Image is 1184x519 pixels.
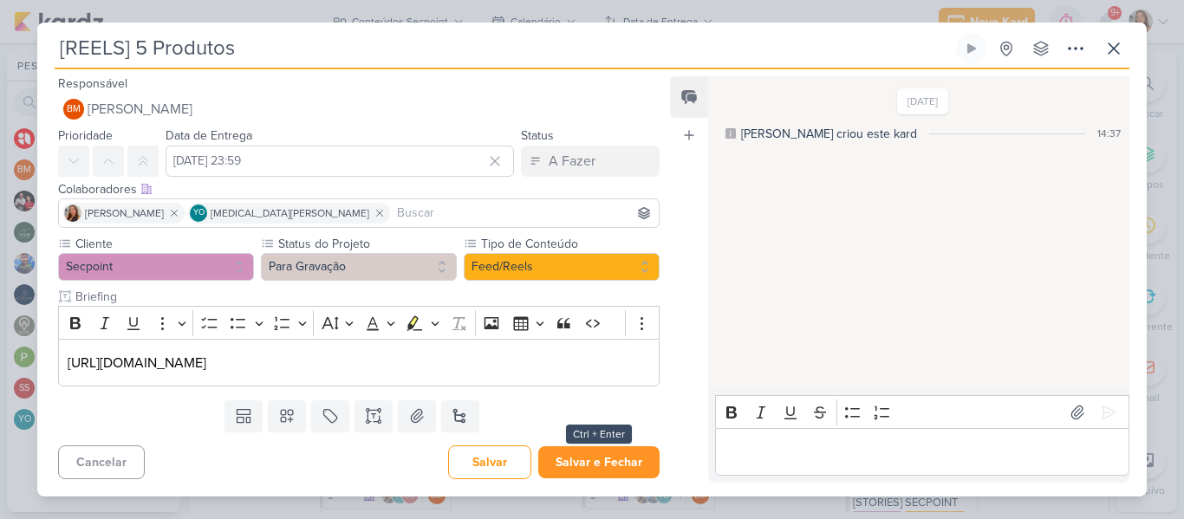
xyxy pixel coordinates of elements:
[88,99,192,120] span: [PERSON_NAME]
[549,151,595,172] div: A Fazer
[479,235,660,253] label: Tipo de Conteúdo
[58,94,660,125] button: BM [PERSON_NAME]
[68,353,650,373] p: [URL][DOMAIN_NAME]
[63,99,84,120] div: Beth Monteiro
[58,253,254,281] button: Secpoint
[538,446,660,478] button: Salvar e Fechar
[55,33,953,64] input: Kard Sem Título
[58,445,145,479] button: Cancelar
[741,125,917,143] div: [PERSON_NAME] criou este kard
[448,445,531,479] button: Salvar
[72,288,660,306] input: Texto sem título
[190,204,207,222] div: Yasmin Oliveira
[211,205,369,221] span: [MEDICAL_DATA][PERSON_NAME]
[965,42,979,55] div: Ligar relógio
[193,209,205,217] p: YO
[276,235,457,253] label: Status do Projeto
[566,425,632,444] div: Ctrl + Enter
[58,180,660,198] div: Colaboradores
[394,203,655,224] input: Buscar
[1097,126,1121,141] div: 14:37
[166,128,252,143] label: Data de Entrega
[464,253,660,281] button: Feed/Reels
[715,395,1129,429] div: Editor toolbar
[715,428,1129,476] div: Editor editing area: main
[74,235,254,253] label: Cliente
[166,146,514,177] input: Select a date
[521,128,554,143] label: Status
[58,306,660,340] div: Editor toolbar
[261,253,457,281] button: Para Gravação
[58,128,113,143] label: Prioridade
[58,76,127,91] label: Responsável
[85,205,164,221] span: [PERSON_NAME]
[64,204,81,222] img: Franciluce Carvalho
[67,105,81,114] p: BM
[58,339,660,386] div: Editor editing area: main
[521,146,660,177] button: A Fazer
